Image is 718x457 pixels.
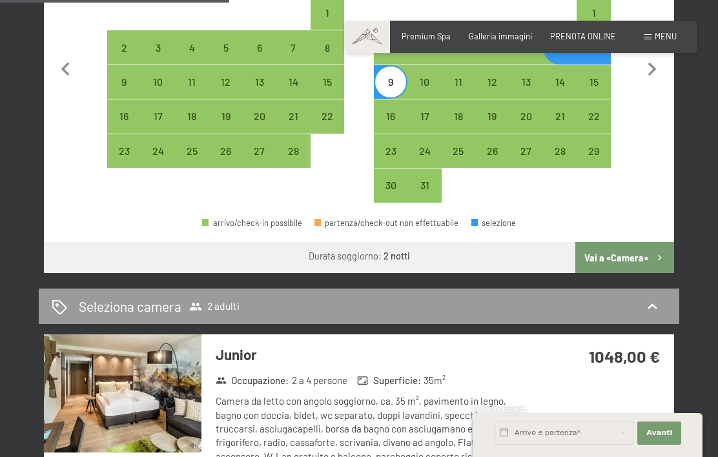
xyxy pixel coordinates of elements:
div: Fri Mar 06 2026 [509,30,543,64]
div: 24 [143,146,174,177]
div: Fri Mar 13 2026 [509,65,543,99]
div: Fri Feb 27 2026 [243,134,276,168]
div: Sun Feb 08 2026 [311,30,344,64]
div: Tue Feb 03 2026 [141,30,175,64]
div: 5 [477,43,508,74]
div: arrivo/check-in possibile [311,99,344,133]
div: arrivo/check-in possibile [374,134,407,168]
div: Sun Mar 15 2026 [577,65,610,99]
div: 29 [578,146,609,177]
div: Fri Feb 13 2026 [243,65,276,99]
div: arrivo/check-in possibile [374,99,407,133]
div: arrivo/check-in possibile [276,30,310,64]
div: 13 [244,77,275,108]
div: arrivo/check-in possibile [509,99,543,133]
div: 12 [477,77,508,108]
div: arrivo/check-in possibile [407,99,441,133]
div: 16 [375,111,406,142]
div: partenza/check-out non effettuabile [314,219,459,227]
div: arrivo/check-in possibile [107,65,141,99]
div: 25 [443,146,474,177]
div: Fri Mar 20 2026 [509,99,543,133]
div: 25 [176,146,207,177]
div: 26 [477,146,508,177]
div: 4 [176,43,207,74]
div: arrivo/check-in possibile [107,99,141,133]
div: Thu Feb 26 2026 [209,134,242,168]
div: Wed Feb 25 2026 [175,134,209,168]
div: 17 [143,111,174,142]
div: Fri Feb 06 2026 [243,30,276,64]
div: Thu Feb 05 2026 [209,30,242,64]
span: Menu [655,31,677,41]
span: Premium Spa [402,31,451,41]
a: PRENOTA ONLINE [550,31,616,41]
div: arrivo/check-in possibile [276,99,310,133]
div: arrivo/check-in possibile [141,65,175,99]
div: arrivo/check-in possibile [577,134,610,168]
div: 19 [477,111,508,142]
strong: 1048,00 € [589,346,660,366]
span: Galleria immagini [469,31,532,41]
div: Sat Feb 28 2026 [276,134,310,168]
div: arrivo/check-in possibile [407,30,441,64]
div: arrivo/check-in possibile [175,65,209,99]
div: Fri Feb 20 2026 [243,99,276,133]
div: 27 [244,146,275,177]
div: Sun Feb 15 2026 [311,65,344,99]
div: Tue Mar 03 2026 [407,30,441,64]
div: 17 [409,111,440,142]
div: arrivo/check-in possibile [107,134,141,168]
div: Sat Mar 07 2026 [543,30,577,64]
div: 30 [375,180,406,211]
div: 11 [443,77,474,108]
div: Thu Mar 05 2026 [475,30,509,64]
div: 24 [409,146,440,177]
div: arrivo/check-in possibile [141,99,175,133]
div: Mon Feb 09 2026 [107,65,141,99]
div: 18 [443,111,474,142]
div: 26 [210,146,241,177]
div: Tue Feb 24 2026 [141,134,175,168]
div: arrivo/check-in possibile [442,30,475,64]
div: 8 [312,43,343,74]
div: arrivo/check-in possibile [407,65,441,99]
div: arrivo/check-in possibile [543,99,577,133]
div: 10 [409,77,440,108]
div: Tue Mar 17 2026 [407,99,441,133]
div: arrivo/check-in possibile [243,30,276,64]
div: arrivo/check-in possibile [209,30,242,64]
div: arrivo/check-in possibile [276,134,310,168]
div: arrivo/check-in possibile [175,99,209,133]
div: Sat Feb 14 2026 [276,65,310,99]
div: Sat Feb 07 2026 [276,30,310,64]
div: arrivo/check-in possibile [141,30,175,64]
div: 2 [375,43,406,74]
div: arrivo/check-in possibile [374,168,407,202]
div: 27 [511,146,542,177]
div: 6 [511,43,542,74]
div: arrivo/check-in possibile [243,65,276,99]
div: Thu Feb 19 2026 [209,99,242,133]
div: arrivo/check-in possibile [442,99,475,133]
div: arrivo/check-in possibile [209,134,242,168]
div: arrivo/check-in possibile [407,168,441,202]
div: 12 [210,77,241,108]
strong: Occupazione : [216,374,289,387]
div: 9 [108,77,139,108]
div: 20 [244,111,275,142]
h3: Junior [216,345,532,365]
div: arrivo/check-in possibile [543,30,577,64]
div: Sat Mar 21 2026 [543,99,577,133]
div: Sat Mar 14 2026 [543,65,577,99]
div: 20 [511,111,542,142]
div: Tue Mar 10 2026 [407,65,441,99]
div: Mon Feb 16 2026 [107,99,141,133]
div: arrivo/check-in possibile [209,65,242,99]
div: Thu Mar 26 2026 [475,134,509,168]
div: Sun Mar 08 2026 [577,30,610,64]
div: Mon Mar 16 2026 [374,99,407,133]
div: Wed Mar 18 2026 [442,99,475,133]
div: arrivo/check-in possibile [475,99,509,133]
div: 10 [143,77,174,108]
